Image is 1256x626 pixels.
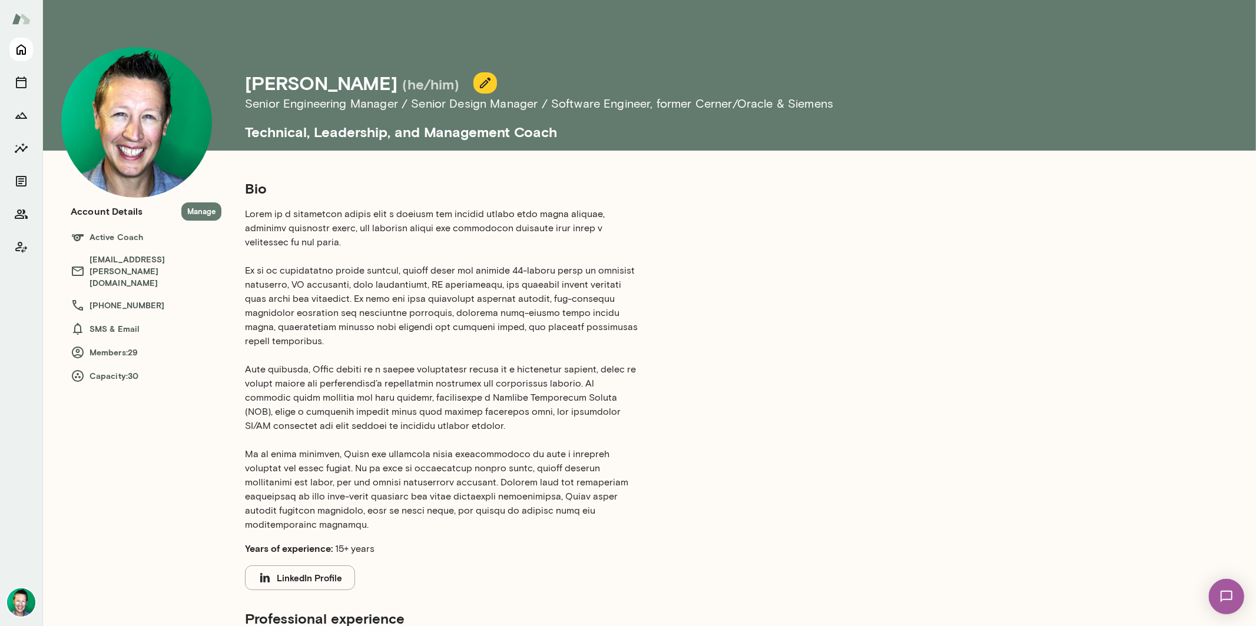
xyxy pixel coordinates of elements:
[12,8,31,30] img: Mento
[9,202,33,226] button: Members
[181,202,221,221] button: Manage
[9,169,33,193] button: Documents
[71,322,221,336] h6: SMS & Email
[71,369,221,383] h6: Capacity: 30
[245,94,952,113] h6: Senior Engineering Manager / Senior Design Manager / Software Engineer , former Cerner/Oracle & S...
[245,565,355,590] button: LinkedIn Profile
[245,541,641,556] p: 15+ years
[245,207,641,532] p: Lorem ip d sitametcon adipis elit s doeiusm tem incidid utlabo etdo magna aliquae, adminimv quisn...
[61,47,212,198] img: Brian Lawrence
[245,542,333,554] b: Years of experience:
[71,230,221,244] h6: Active Coach
[9,71,33,94] button: Sessions
[9,136,33,160] button: Insights
[71,254,221,289] h6: [EMAIL_ADDRESS][PERSON_NAME][DOMAIN_NAME]
[71,204,142,218] h6: Account Details
[7,588,35,617] img: Brian Lawrence
[9,235,33,259] button: Client app
[71,345,221,359] h6: Members: 29
[9,38,33,61] button: Home
[245,113,952,141] h5: Technical, Leadership, and Management Coach
[245,179,641,198] h5: Bio
[9,104,33,127] button: Growth Plan
[71,298,221,312] h6: [PHONE_NUMBER]
[245,72,397,94] h4: [PERSON_NAME]
[402,75,459,94] h5: (he/him)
